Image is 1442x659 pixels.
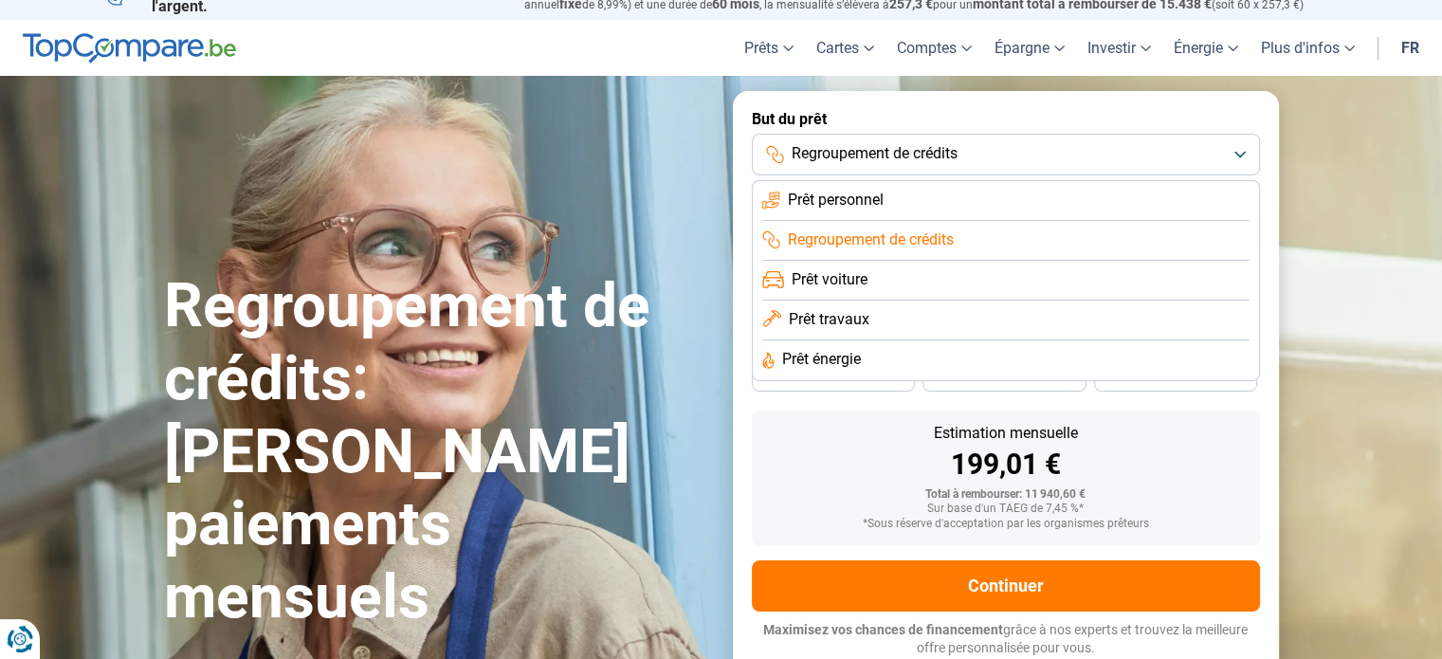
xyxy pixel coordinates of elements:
[792,269,867,290] span: Prêt voiture
[789,309,869,330] span: Prêt travaux
[782,349,861,370] span: Prêt énergie
[983,20,1076,76] a: Épargne
[983,372,1025,383] span: 30 mois
[733,20,805,76] a: Prêts
[1155,372,1196,383] span: 24 mois
[805,20,885,76] a: Cartes
[767,503,1245,516] div: Sur base d'un TAEG de 7,45 %*
[752,621,1260,658] p: grâce à nos experts et trouvez la meilleure offre personnalisée pour vous.
[767,488,1245,502] div: Total à rembourser: 11 940,60 €
[767,426,1245,441] div: Estimation mensuelle
[1076,20,1162,76] a: Investir
[763,622,1003,637] span: Maximisez vos chances de financement
[792,143,958,164] span: Regroupement de crédits
[788,190,884,211] span: Prêt personnel
[767,450,1245,479] div: 199,01 €
[812,372,854,383] span: 36 mois
[1250,20,1366,76] a: Plus d'infos
[1162,20,1250,76] a: Énergie
[885,20,983,76] a: Comptes
[752,134,1260,175] button: Regroupement de crédits
[752,560,1260,612] button: Continuer
[752,110,1260,128] label: But du prêt
[164,270,710,634] h1: Regroupement de crédits: [PERSON_NAME] paiements mensuels
[767,518,1245,531] div: *Sous réserve d'acceptation par les organismes prêteurs
[1390,20,1431,76] a: fr
[23,33,236,64] img: TopCompare
[788,229,954,250] span: Regroupement de crédits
